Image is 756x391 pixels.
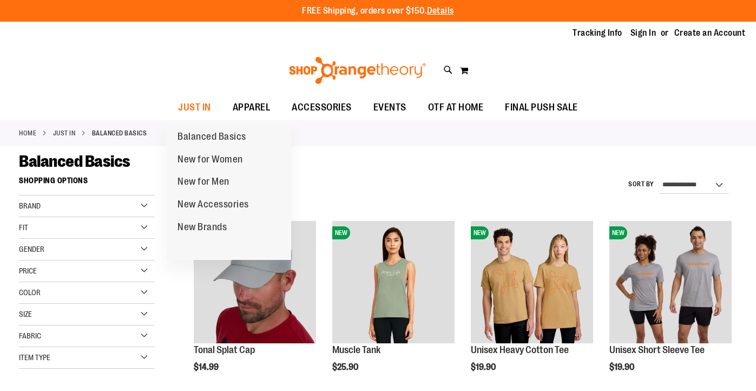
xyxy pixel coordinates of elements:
span: ACCESSORIES [292,95,352,120]
span: Fabric [19,331,41,340]
a: Unisex Short Sleeve Tee [609,344,705,355]
span: JUST IN [178,95,211,120]
a: Unisex Heavy Cotton Tee [471,344,569,355]
a: Details [427,6,454,16]
a: Sign In [630,27,656,39]
a: New Accessories [167,193,260,216]
a: ACCESSORIES [281,95,363,120]
a: Muscle Tank [332,344,380,355]
span: NEW [609,226,627,239]
a: New for Men [167,171,240,193]
a: Product image for Grey Tonal Splat CapNEW [194,221,316,345]
span: APPAREL [233,95,271,120]
span: New for Men [178,176,229,190]
span: EVENTS [373,95,406,120]
span: Fit [19,223,28,232]
span: FINAL PUSH SALE [505,95,578,120]
a: Unisex Short Sleeve TeeNEW [609,221,732,345]
span: Color [19,288,41,297]
a: Balanced Basics [167,126,257,148]
p: FREE Shipping, orders over $150. [302,5,454,17]
img: Shop Orangetheory [287,57,428,84]
span: New Accessories [178,199,249,212]
strong: Balanced Basics [92,128,147,138]
span: Price [19,266,37,275]
span: NEW [332,226,350,239]
img: Product image for Grey Tonal Splat Cap [194,221,316,343]
span: New for Women [178,154,243,167]
span: $19.90 [609,362,636,372]
a: OTF AT HOME [417,95,495,120]
span: Balanced Basics [19,152,130,171]
span: OTF AT HOME [428,95,484,120]
a: Muscle TankNEW [332,221,455,345]
ul: JUST IN [167,120,291,260]
a: New Brands [167,216,238,239]
a: APPAREL [222,95,281,120]
a: FINAL PUSH SALE [494,95,589,120]
a: Home [19,128,36,138]
label: Sort By [628,180,654,189]
img: Unisex Heavy Cotton Tee [471,221,593,343]
span: $25.90 [332,362,360,372]
span: $19.90 [471,362,497,372]
strong: Shopping Options [19,171,154,196]
img: Muscle Tank [332,221,455,343]
a: JUST IN [53,128,76,138]
a: Tracking Info [573,27,622,39]
span: New Brands [178,221,227,235]
a: New for Women [167,148,254,171]
a: EVENTS [363,95,417,120]
span: NEW [471,226,489,239]
a: Unisex Heavy Cotton TeeNEW [471,221,593,345]
span: Balanced Basics [178,131,246,145]
span: Size [19,310,32,318]
span: Brand [19,201,41,210]
span: Item Type [19,353,50,362]
a: Tonal Splat Cap [194,344,255,355]
a: JUST IN [167,95,222,120]
a: Create an Account [674,27,746,39]
span: Gender [19,245,44,253]
img: Unisex Short Sleeve Tee [609,221,732,343]
span: $14.99 [194,362,220,372]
